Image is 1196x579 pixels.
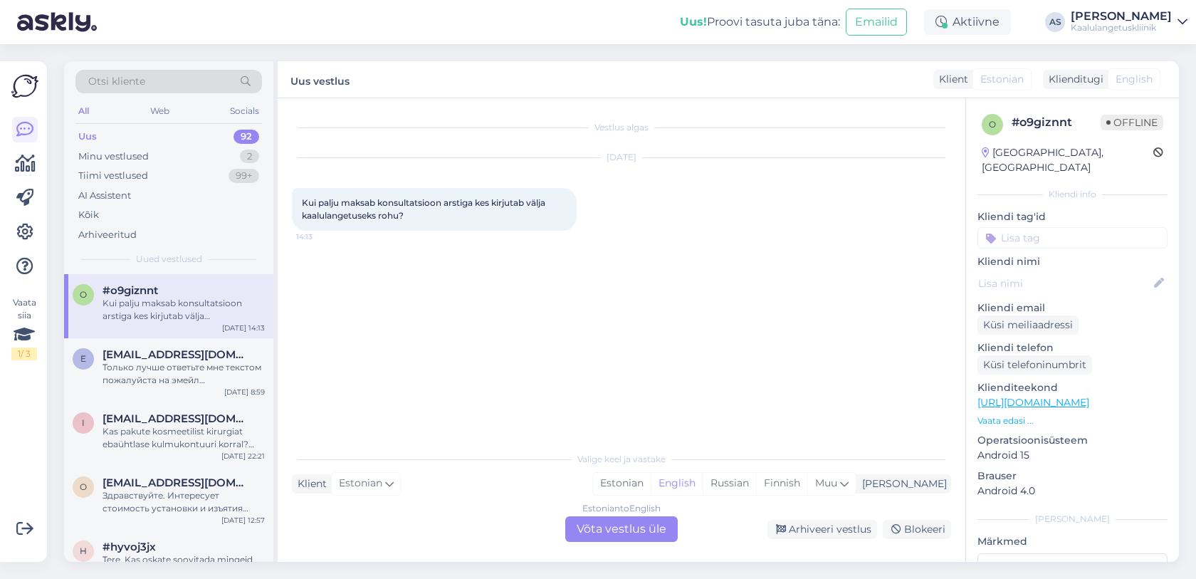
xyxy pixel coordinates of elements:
[977,301,1168,315] p: Kliendi email
[846,9,907,36] button: Emailid
[11,348,37,360] div: 1 / 3
[339,476,382,491] span: Estonian
[103,412,251,425] span: ilumetsroven@gmail.com
[103,541,156,553] span: #hyvoj3jx
[78,208,99,222] div: Kõik
[78,189,131,203] div: AI Assistent
[924,9,1011,35] div: Aktiivne
[296,231,350,242] span: 14:13
[290,70,350,89] label: Uus vestlus
[980,72,1024,87] span: Estonian
[82,417,85,428] span: i
[989,119,996,130] span: o
[977,414,1168,427] p: Vaata edasi ...
[856,476,947,491] div: [PERSON_NAME]
[103,553,265,579] div: Tere. Kas oskate soovitada mingeid kaalu alandavaid tablette ka kui dieeti pean. Või mingit teed ...
[80,289,87,300] span: o
[229,169,259,183] div: 99+
[292,121,951,134] div: Vestlus algas
[292,151,951,164] div: [DATE]
[136,253,202,266] span: Uued vestlused
[78,150,149,164] div: Minu vestlused
[1101,115,1163,130] span: Offline
[103,425,265,451] div: Kas pakute kosmeetilist kirurgiat ebaühtlase kulmukontuuri korral? Näiteks luutsemendi kasutamist?
[977,534,1168,549] p: Märkmed
[977,355,1092,375] div: Küsi telefoninumbrit
[11,296,37,360] div: Vaata siia
[103,476,251,489] span: oksana300568@mail.ru
[977,433,1168,448] p: Operatsioonisüsteem
[982,145,1153,175] div: [GEOGRAPHIC_DATA], [GEOGRAPHIC_DATA]
[703,473,756,494] div: Russian
[1116,72,1153,87] span: English
[103,297,265,323] div: Kui palju maksab konsultatsioon arstiga kes kirjutab välja kaalulangetuseks rohu?
[977,448,1168,463] p: Android 15
[767,520,877,539] div: Arhiveeri vestlus
[88,74,145,89] span: Otsi kliente
[883,520,951,539] div: Blokeeri
[147,102,172,120] div: Web
[302,197,547,221] span: Kui palju maksab konsultatsioon arstiga kes kirjutab välja kaalulangetuseks rohu?
[680,15,707,28] b: Uus!
[1071,11,1187,33] a: [PERSON_NAME]Kaalulangetuskliinik
[978,276,1151,291] input: Lisa nimi
[977,380,1168,395] p: Klienditeekond
[80,481,87,492] span: o
[977,484,1168,499] p: Android 4.0
[977,227,1168,249] input: Lisa tag
[680,14,840,31] div: Proovi tasuta juba täna:
[103,348,251,361] span: explose2@inbox.lv
[240,150,259,164] div: 2
[1045,12,1065,32] div: AS
[78,130,97,144] div: Uus
[80,546,87,556] span: h
[221,515,265,526] div: [DATE] 12:57
[78,169,148,183] div: Tiimi vestlused
[977,209,1168,224] p: Kliendi tag'id
[977,315,1079,335] div: Küsi meiliaadressi
[977,254,1168,269] p: Kliendi nimi
[977,188,1168,201] div: Kliendi info
[1071,22,1172,33] div: Kaalulangetuskliinik
[292,453,951,466] div: Valige keel ja vastake
[582,502,661,515] div: Estonian to English
[224,387,265,397] div: [DATE] 8:59
[75,102,92,120] div: All
[234,130,259,144] div: 92
[977,469,1168,484] p: Brauser
[292,476,327,491] div: Klient
[11,73,38,100] img: Askly Logo
[977,513,1168,526] div: [PERSON_NAME]
[221,451,265,461] div: [DATE] 22:21
[103,489,265,515] div: Здравствуйте. Интересует стоимость установки и изъятия внутрижелудочного баллона.
[80,353,86,364] span: e
[756,473,807,494] div: Finnish
[977,340,1168,355] p: Kliendi telefon
[1012,114,1101,131] div: # o9giznnt
[593,473,651,494] div: Estonian
[815,476,837,489] span: Muu
[977,396,1089,409] a: [URL][DOMAIN_NAME]
[222,323,265,333] div: [DATE] 14:13
[565,516,678,542] div: Võta vestlus üle
[1043,72,1103,87] div: Klienditugi
[1071,11,1172,22] div: [PERSON_NAME]
[227,102,262,120] div: Socials
[78,228,137,242] div: Arhiveeritud
[103,361,265,387] div: Только лучше ответьте мне текстом пожалуйста на эмейл [EMAIL_ADDRESS][DOMAIN_NAME] или смс , а то...
[103,284,158,297] span: #o9giznnt
[651,473,703,494] div: English
[933,72,968,87] div: Klient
